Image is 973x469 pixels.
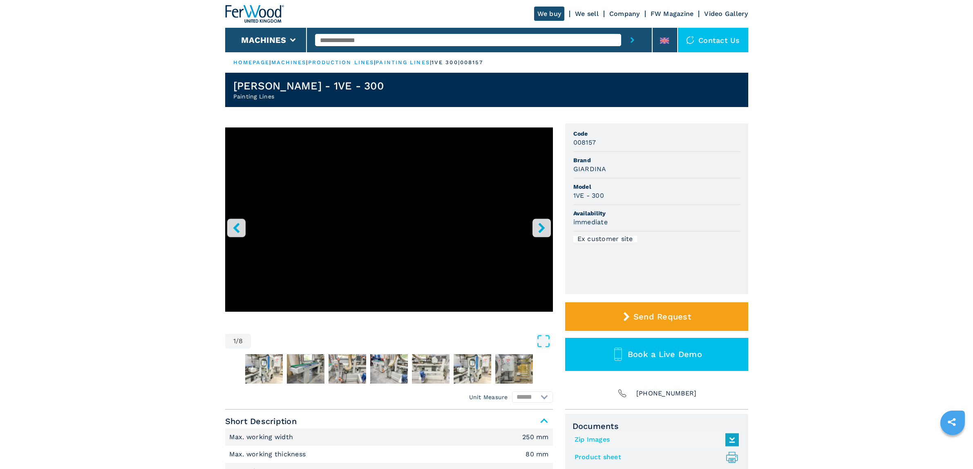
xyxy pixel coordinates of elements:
[233,92,384,100] h2: Painting Lines
[621,28,644,52] button: submit-button
[236,338,239,344] span: /
[651,10,694,18] a: FW Magazine
[285,353,326,385] button: Go to Slide 3
[233,59,270,65] a: HOMEPAGE
[522,434,549,440] em: 250 mm
[370,354,408,384] img: 22f20f1641092f51a5d1a12330d63f53
[573,217,608,227] h3: immediate
[225,414,553,429] span: Short Description
[573,236,637,242] div: Ex customer site
[678,28,748,52] div: Contact us
[573,164,606,174] h3: GIARDINA
[565,338,748,371] button: Book a Live Demo
[534,7,565,21] a: We buy
[253,334,550,348] button: Open Fullscreen
[573,209,740,217] span: Availability
[469,393,508,401] em: Unit Measure
[495,354,533,384] img: 4e3e9e0ea7b4087d603031ee7fe07ece
[460,59,483,66] p: 008157
[565,302,748,331] button: Send Request
[227,219,246,237] button: left-button
[241,35,286,45] button: Machines
[233,79,384,92] h1: [PERSON_NAME] - 1VE - 300
[245,354,283,384] img: 2c31e0d1aa1fdb08e2aceca7a7fa9d82
[532,219,551,237] button: right-button
[686,36,694,44] img: Contact us
[573,421,741,431] span: Documents
[225,353,553,385] nav: Thumbnail Navigation
[938,432,967,463] iframe: Chat
[329,354,366,384] img: 6ff8f1a984468e84eb2f74c9e6cc71c6
[704,10,748,18] a: Video Gallery
[575,451,735,464] a: Product sheet
[327,353,368,385] button: Go to Slide 4
[271,59,306,65] a: machines
[609,10,640,18] a: Company
[225,127,553,312] iframe: Painting Lines in action - GIARDINA 1VE - 300 - Ferwoodgroup - 008157
[412,354,450,384] img: 7fd7f21d6541eb7d67f020e2009fbc00
[308,59,374,65] a: production lines
[430,59,432,65] span: |
[454,354,491,384] img: 3ac8bd45f5c68d7de701c390c3241072
[239,338,243,344] span: 8
[573,130,740,138] span: Code
[617,388,628,399] img: Phone
[432,59,460,66] p: 1ve 300 |
[225,5,284,23] img: Ferwood
[942,412,962,432] a: sharethis
[287,354,324,384] img: 251cfb0bb9498e9341c327ac9fc705ea
[633,312,691,322] span: Send Request
[573,183,740,191] span: Model
[636,388,697,399] span: [PHONE_NUMBER]
[573,191,604,200] h3: 1VE - 300
[233,338,236,344] span: 1
[374,59,376,65] span: |
[229,433,295,442] p: Max. working width
[376,59,429,65] a: painting lines
[410,353,451,385] button: Go to Slide 6
[306,59,308,65] span: |
[573,156,740,164] span: Brand
[229,450,308,459] p: Max. working thickness
[526,451,548,458] em: 80 mm
[575,10,599,18] a: We sell
[452,353,493,385] button: Go to Slide 7
[369,353,409,385] button: Go to Slide 5
[225,127,553,326] div: Go to Slide 1
[494,353,535,385] button: Go to Slide 8
[573,138,596,147] h3: 008157
[244,353,284,385] button: Go to Slide 2
[628,349,702,359] span: Book a Live Demo
[575,433,735,447] a: Zip Images
[269,59,271,65] span: |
